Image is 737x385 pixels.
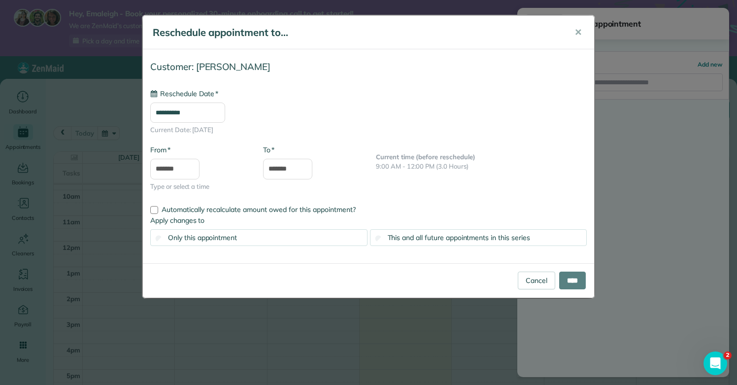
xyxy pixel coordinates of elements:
[162,205,356,214] span: Automatically recalculate amount owed for this appointment?
[150,215,587,225] label: Apply changes to
[388,233,530,242] span: This and all future appointments in this series
[574,27,582,38] span: ✕
[376,162,587,172] p: 9:00 AM - 12:00 PM (3.0 Hours)
[156,236,162,242] input: Only this appointment
[724,351,732,359] span: 2
[150,145,170,155] label: From
[703,351,727,375] iframe: Intercom live chat
[153,26,561,39] h5: Reschedule appointment to...
[150,182,248,192] span: Type or select a time
[150,62,587,72] h4: Customer: [PERSON_NAME]
[150,125,587,135] span: Current Date: [DATE]
[376,153,475,161] b: Current time (before reschedule)
[263,145,274,155] label: To
[150,89,218,99] label: Reschedule Date
[168,233,237,242] span: Only this appointment
[375,236,381,242] input: This and all future appointments in this series
[518,272,555,289] a: Cancel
